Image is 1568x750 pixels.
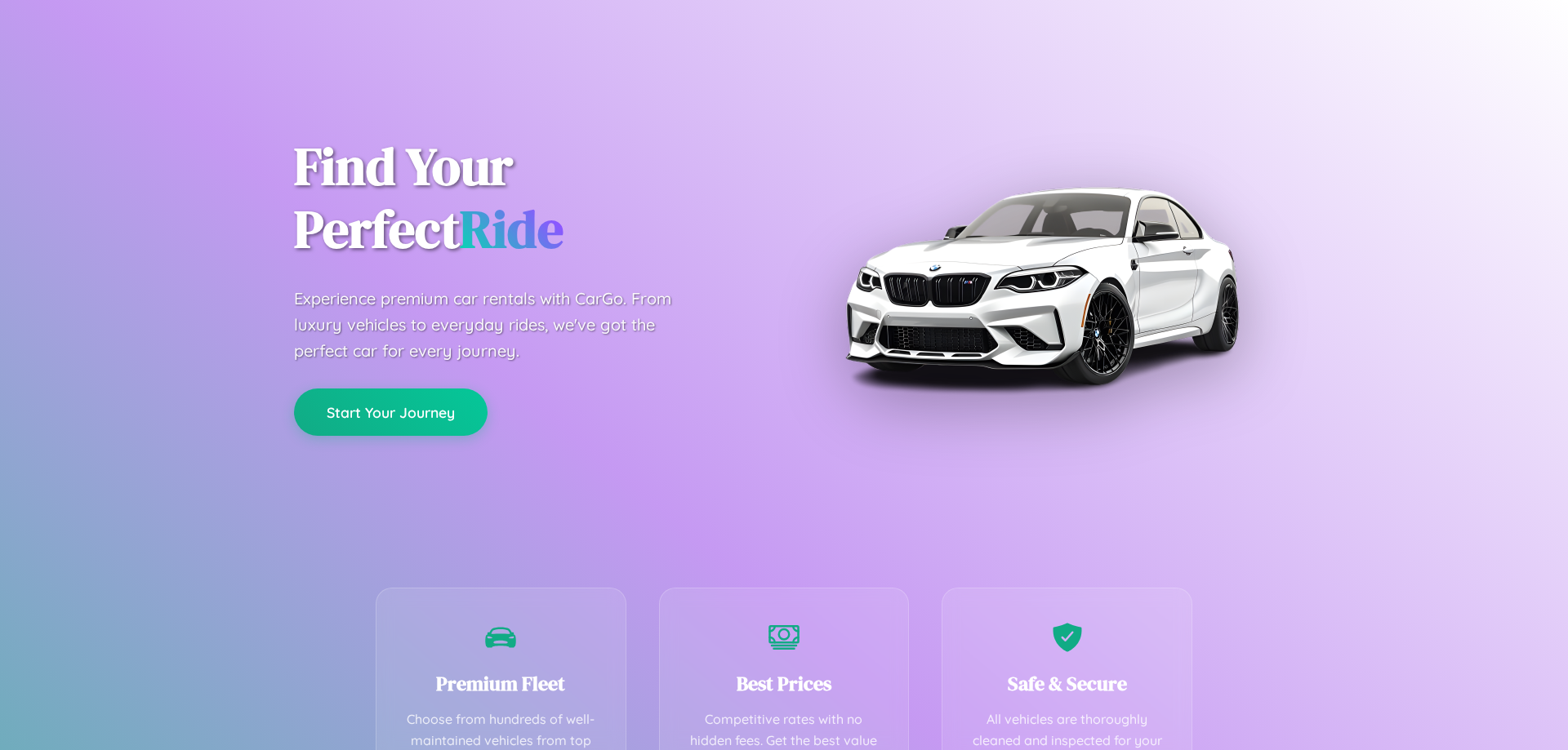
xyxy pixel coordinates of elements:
[294,388,488,436] button: Start Your Journey
[684,670,884,697] h3: Best Prices
[294,286,702,364] p: Experience premium car rentals with CarGo. From luxury vehicles to everyday rides, we've got the ...
[294,135,759,261] h1: Find Your Perfect
[401,670,601,697] h3: Premium Fleet
[460,193,563,264] span: Ride
[967,670,1167,697] h3: Safe & Secure
[837,82,1245,490] img: Premium BMW car rental vehicle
